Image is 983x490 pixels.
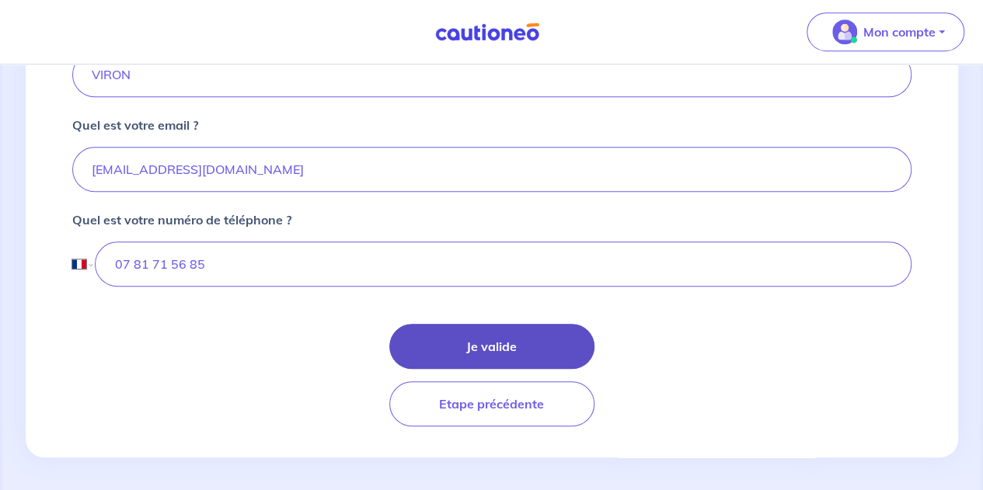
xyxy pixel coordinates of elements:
[389,381,594,426] button: Etape précédente
[72,52,912,97] input: Duteuil
[807,12,964,51] button: illu_account_valid_menu.svgMon compte
[389,324,594,369] button: Je valide
[429,23,546,42] img: Cautioneo
[863,23,936,41] p: Mon compte
[72,147,912,192] input: email.placeholder
[72,210,291,229] p: Quel est votre numéro de téléphone ?
[72,116,198,134] p: Quel est votre email ?
[95,242,911,287] input: 06 90 67 45 34
[832,19,857,44] img: illu_account_valid_menu.svg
